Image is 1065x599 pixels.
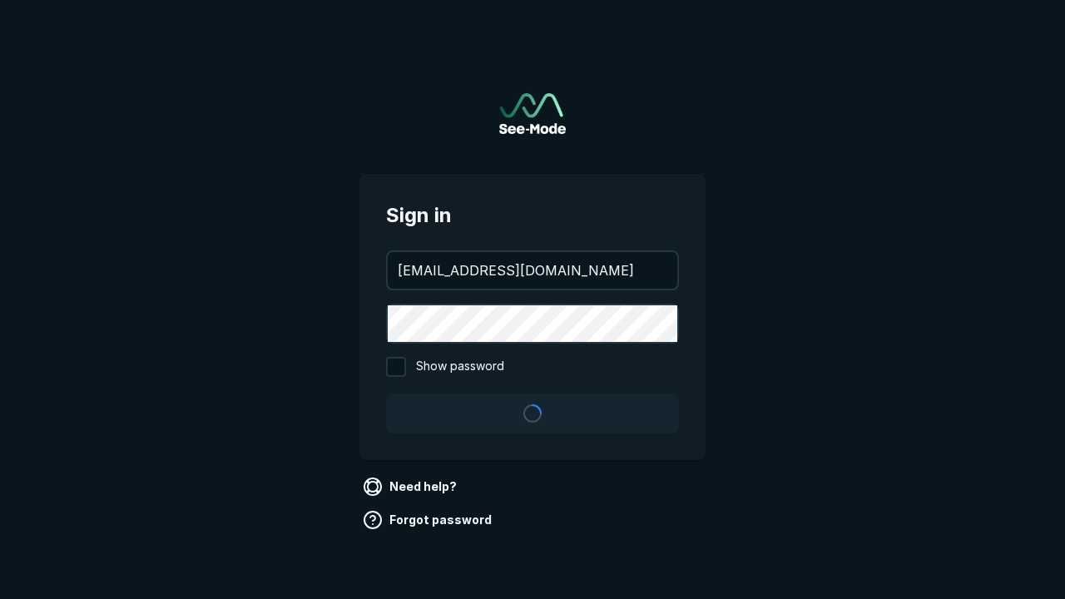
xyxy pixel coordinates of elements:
span: Show password [416,357,504,377]
span: Sign in [386,200,679,230]
a: Need help? [359,473,463,500]
a: Go to sign in [499,93,566,134]
a: Forgot password [359,507,498,533]
img: See-Mode Logo [499,93,566,134]
input: your@email.com [388,252,677,289]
